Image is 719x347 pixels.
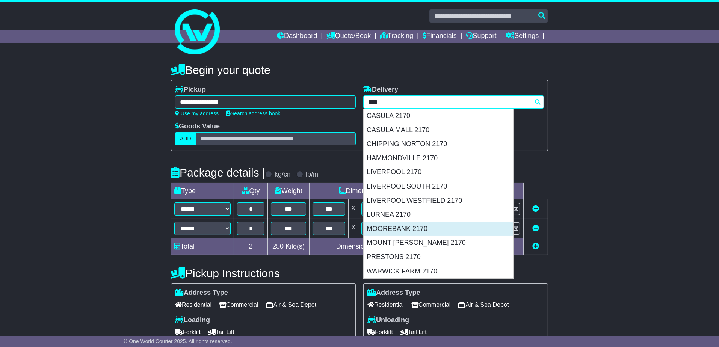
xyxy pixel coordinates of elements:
[364,236,513,250] div: MOUNT [PERSON_NAME] 2170
[309,238,446,255] td: Dimensions in Centimetre(s)
[364,137,513,151] div: CHIPPING NORTON 2170
[272,243,284,250] span: 250
[171,166,265,179] h4: Package details |
[367,316,409,324] label: Unloading
[423,30,457,43] a: Financials
[349,199,358,219] td: x
[364,180,513,194] div: LIVERPOOL SOUTH 2170
[367,326,393,338] span: Forklift
[175,132,196,145] label: AUD
[275,170,293,179] label: kg/cm
[171,183,234,199] td: Type
[175,316,210,324] label: Loading
[226,110,280,116] a: Search address book
[458,299,509,311] span: Air & Sea Depot
[234,183,268,199] td: Qty
[175,326,201,338] span: Forklift
[364,151,513,166] div: HAMMONDVILLE 2170
[219,299,258,311] span: Commercial
[326,30,371,43] a: Quote/Book
[175,289,228,297] label: Address Type
[364,208,513,222] div: LURNEA 2170
[124,338,232,344] span: © One World Courier 2025. All rights reserved.
[175,86,206,94] label: Pickup
[364,194,513,208] div: LIVERPOOL WESTFIELD 2170
[175,122,220,131] label: Goods Value
[411,299,450,311] span: Commercial
[400,326,427,338] span: Tail Lift
[268,238,309,255] td: Kilo(s)
[364,109,513,123] div: CASULA 2170
[306,170,318,179] label: lb/in
[364,165,513,180] div: LIVERPOOL 2170
[367,299,404,311] span: Residential
[364,222,513,236] div: MOOREBANK 2170
[532,205,539,213] a: Remove this item
[208,326,234,338] span: Tail Lift
[175,110,219,116] a: Use my address
[364,250,513,264] div: PRESTONS 2170
[171,267,356,279] h4: Pickup Instructions
[171,238,234,255] td: Total
[349,219,358,238] td: x
[309,183,446,199] td: Dimensions (L x W x H)
[532,225,539,232] a: Remove this item
[364,123,513,137] div: CASULA MALL 2170
[234,238,268,255] td: 2
[506,30,539,43] a: Settings
[466,30,497,43] a: Support
[266,299,317,311] span: Air & Sea Depot
[175,299,211,311] span: Residential
[367,289,420,297] label: Address Type
[380,30,413,43] a: Tracking
[363,86,398,94] label: Delivery
[268,183,309,199] td: Weight
[171,64,548,76] h4: Begin your quote
[364,264,513,279] div: WARWICK FARM 2170
[532,243,539,250] a: Add new item
[277,30,317,43] a: Dashboard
